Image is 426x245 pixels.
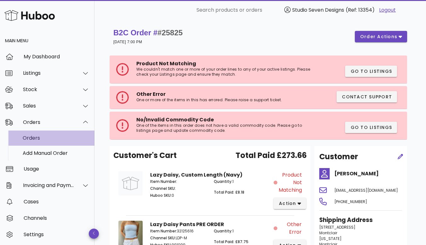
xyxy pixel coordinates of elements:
[113,28,183,37] strong: B2C Order #
[150,179,177,184] span: Item Number:
[346,6,375,14] span: (Ref: 13354)
[214,228,270,234] p: 1
[360,33,398,40] span: order actions
[150,228,177,234] span: Item Number:
[136,90,166,98] span: Other Error
[24,215,89,221] div: Channels
[319,236,342,241] span: [US_STATE]
[279,171,302,194] span: Product Not Matching
[23,70,74,76] div: Listings
[23,86,74,92] div: Stock
[24,166,89,172] div: Usage
[136,60,196,67] span: Product Not Matching
[342,94,392,100] span: Contact Support
[214,228,232,234] span: Quantity:
[23,119,74,125] div: Orders
[23,182,74,188] div: Invoicing and Payments
[214,179,232,184] span: Quantity:
[345,66,397,77] button: Go to Listings
[136,123,314,133] p: One of the items in this order does not have a valid commodity code. Please go to listings page a...
[136,67,314,77] p: We couldn't match one or more of your order lines to any of your active listings. Please check yo...
[214,190,244,195] span: Total Paid: £8.18
[150,193,172,198] span: Huboo SKU:
[4,9,55,22] img: Huboo Logo
[334,170,402,178] h4: [PERSON_NAME]
[150,193,206,198] p: 0
[279,221,302,236] span: Other Error
[274,198,306,209] button: action
[355,31,407,42] button: order actions
[236,150,307,161] span: Total Paid £273.66
[279,200,296,207] span: action
[157,28,183,37] span: #25825
[23,135,89,141] div: Orders
[24,54,89,60] div: My Dashboard
[345,122,397,133] button: Go to Listings
[136,116,214,123] span: No/Invalid Commodity Code
[150,235,206,241] p: LDP-M
[150,235,176,241] span: Channel SKU:
[319,216,402,225] h3: Shipping Address
[319,225,355,230] span: [STREET_ADDRESS]
[150,228,206,234] p: 32125616
[118,171,143,195] img: Product Image
[334,188,398,193] span: [EMAIL_ADDRESS][DOMAIN_NAME]
[319,151,358,162] h2: Customer
[113,150,177,161] span: Customer's Cart
[319,230,337,236] span: Montclair
[337,91,397,102] button: Contact Support
[150,186,176,191] span: Channel SKU:
[214,179,270,184] p: 1
[150,221,224,228] strong: Lazy Daisy Pants PRE ORDER
[24,199,89,205] div: Cases
[334,199,367,204] span: [PHONE_NUMBER]
[214,239,248,244] span: Total Paid: £87.75
[292,6,344,14] span: Studio Seven Designs
[24,231,89,237] div: Settings
[350,68,392,75] span: Go to Listings
[23,150,89,156] div: Add Manual Order
[113,40,142,44] small: [DATE] 7:00 PM
[136,97,294,102] p: One or more of the items in this has errored. Please raise a support ticket.
[379,6,396,14] a: Logout
[150,171,242,178] strong: Lazy Daisy, Custom Length (Navy)
[23,103,74,109] div: Sales
[350,124,392,131] span: Go to Listings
